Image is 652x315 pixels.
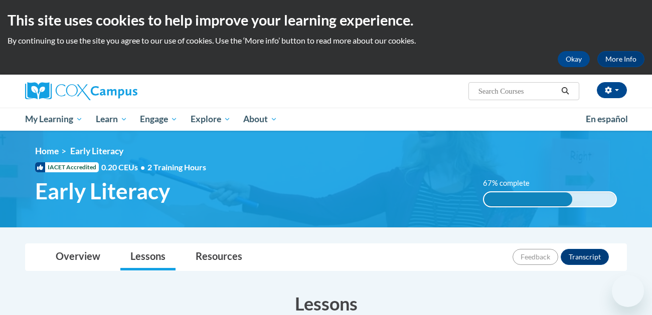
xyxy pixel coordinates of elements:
img: Cox Campus [25,82,137,100]
iframe: Button to launch messaging window [612,275,644,307]
a: More Info [597,51,644,67]
button: Account Settings [597,82,627,98]
a: Overview [46,244,110,270]
p: By continuing to use the site you agree to our use of cookies. Use the ‘More info’ button to read... [8,35,644,46]
span: En español [586,114,628,124]
a: Home [35,146,59,156]
div: Main menu [10,108,642,131]
span: 2 Training Hours [147,162,206,172]
a: Learn [89,108,134,131]
button: Transcript [561,249,609,265]
a: Resources [186,244,252,270]
span: My Learning [25,113,83,125]
a: Explore [184,108,237,131]
a: About [237,108,284,131]
a: Cox Campus [25,82,216,100]
div: 67% complete [484,192,573,206]
span: Learn [96,113,127,125]
button: Feedback [513,249,558,265]
span: IACET Accredited [35,162,99,172]
h2: This site uses cookies to help improve your learning experience. [8,10,644,30]
span: Explore [191,113,231,125]
span: Early Literacy [35,178,170,204]
input: Search Courses [477,85,558,97]
span: About [243,113,277,125]
span: 0.20 CEUs [101,162,147,173]
span: Early Literacy [70,146,123,156]
label: 67% complete [483,178,541,189]
button: Search [558,85,573,97]
a: En español [579,109,634,130]
button: Okay [558,51,590,67]
a: Lessons [120,244,176,270]
span: • [140,162,145,172]
a: Engage [133,108,184,131]
span: Engage [140,113,178,125]
a: My Learning [19,108,89,131]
